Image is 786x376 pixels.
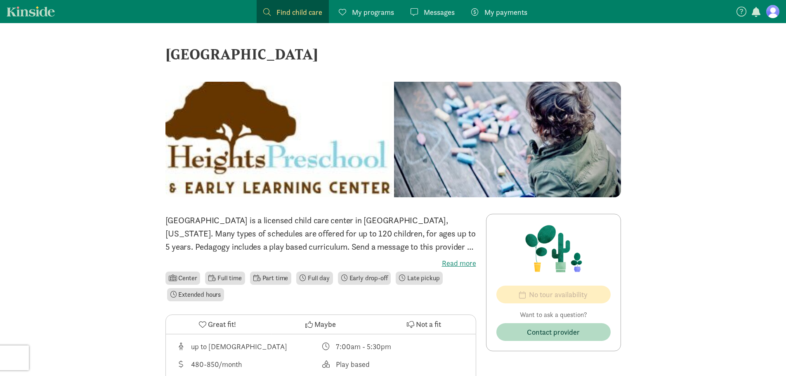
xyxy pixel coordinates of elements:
[176,341,321,352] div: Age range for children that this provider cares for
[269,315,372,334] button: Maybe
[166,315,269,334] button: Great fit!
[321,341,466,352] div: Class schedule
[176,359,321,370] div: Average tuition for this program
[496,310,611,320] p: Want to ask a question?
[484,7,527,18] span: My payments
[424,7,455,18] span: Messages
[529,289,588,300] span: No tour availability
[336,341,391,352] div: 7:00am - 5:30pm
[336,359,370,370] div: Play based
[527,326,580,338] span: Contact provider
[191,359,242,370] div: 480-850/month
[167,288,224,301] li: Extended hours
[165,272,201,285] li: Center
[205,272,245,285] li: Full time
[496,286,611,303] button: No tour availability
[338,272,391,285] li: Early drop-off
[276,7,322,18] span: Find child care
[314,319,336,330] span: Maybe
[165,43,621,65] div: [GEOGRAPHIC_DATA]
[165,214,476,253] p: [GEOGRAPHIC_DATA] is a licensed child care center in [GEOGRAPHIC_DATA], [US_STATE]. Many types of...
[416,319,441,330] span: Not a fit
[191,341,287,352] div: up to [DEMOGRAPHIC_DATA]
[7,6,55,17] a: Kinside
[208,319,236,330] span: Great fit!
[352,7,394,18] span: My programs
[496,323,611,341] button: Contact provider
[165,258,476,268] label: Read more
[396,272,443,285] li: Late pickup
[321,359,466,370] div: This provider's education philosophy
[372,315,475,334] button: Not a fit
[250,272,291,285] li: Part time
[296,272,333,285] li: Full day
